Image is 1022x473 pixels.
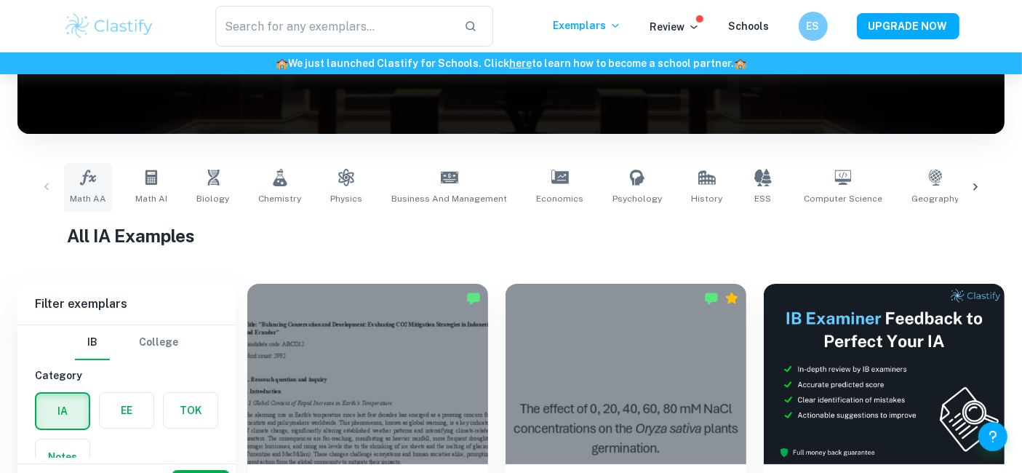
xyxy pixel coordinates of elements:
[650,19,700,35] p: Review
[804,192,882,205] span: Computer Science
[911,192,959,205] span: Geography
[691,192,722,205] span: History
[536,192,583,205] span: Economics
[704,291,719,306] img: Marked
[724,291,739,306] div: Premium
[554,17,621,33] p: Exemplars
[755,192,772,205] span: ESS
[466,291,481,306] img: Marked
[734,57,746,69] span: 🏫
[135,192,167,205] span: Math AI
[100,393,153,428] button: EE
[63,12,156,41] img: Clastify logo
[330,192,362,205] span: Physics
[17,284,236,325] h6: Filter exemplars
[164,393,217,428] button: TOK
[729,20,770,32] a: Schools
[612,192,662,205] span: Psychology
[391,192,507,205] span: Business and Management
[857,13,959,39] button: UPGRADE NOW
[215,6,453,47] input: Search for any exemplars...
[70,192,106,205] span: Math AA
[3,55,1019,71] h6: We just launched Clastify for Schools. Click to learn how to become a school partner.
[139,325,178,360] button: College
[36,394,89,429] button: IA
[35,367,218,383] h6: Category
[799,12,828,41] button: ES
[196,192,229,205] span: Biology
[258,192,301,205] span: Chemistry
[67,223,955,249] h1: All IA Examples
[978,422,1007,451] button: Help and Feedback
[276,57,288,69] span: 🏫
[509,57,532,69] a: here
[764,284,1005,464] img: Thumbnail
[805,18,821,34] h6: ES
[75,325,110,360] button: IB
[75,325,178,360] div: Filter type choice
